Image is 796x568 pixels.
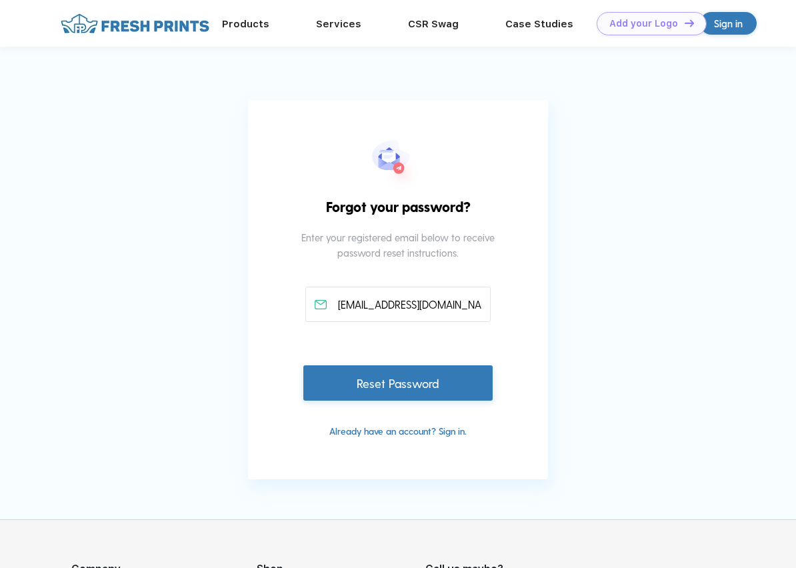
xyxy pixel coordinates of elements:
[222,18,269,30] a: Products
[315,300,327,309] img: email_active.svg
[329,425,467,437] a: Already have an account? Sign in.
[308,196,488,231] div: Forgot your password?
[305,287,491,322] input: Email address
[372,140,424,196] img: forgot_pwd.svg
[700,12,757,35] a: Sign in
[57,12,213,35] img: fo%20logo%202.webp
[609,18,678,29] div: Add your Logo
[293,230,503,287] div: Enter your registered email below to receive password reset instructions.
[303,365,493,401] div: Reset Password
[714,16,743,31] div: Sign in
[685,19,694,27] img: DT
